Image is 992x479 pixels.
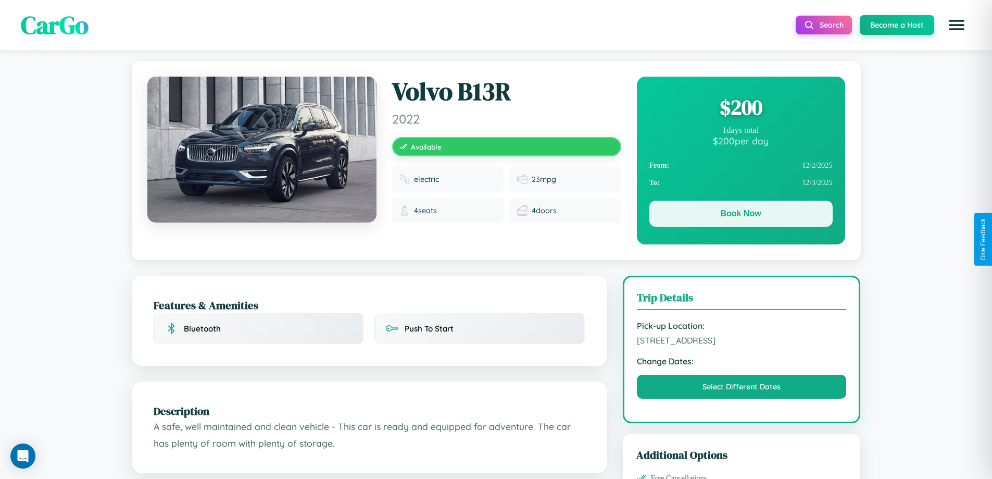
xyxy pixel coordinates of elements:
[649,157,833,174] div: 12 / 2 / 2025
[942,10,971,40] button: Open menu
[517,205,528,216] img: Doors
[637,375,847,399] button: Select Different Dates
[649,161,670,170] strong: From:
[637,335,847,346] span: [STREET_ADDRESS]
[649,93,833,121] div: $ 200
[21,8,89,42] span: CarGo
[154,419,585,451] p: A safe, well maintained and clean vehicle - This car is ready and equipped for adventure. The car...
[796,16,852,34] button: Search
[405,324,454,334] span: Push To Start
[636,447,847,462] h3: Additional Options
[392,111,621,127] span: 2022
[649,126,833,135] div: 1 days total
[154,298,585,313] h2: Features & Amenities
[637,321,847,331] strong: Pick-up Location:
[649,174,833,191] div: 12 / 3 / 2025
[414,175,439,184] span: electric
[154,403,585,419] h2: Description
[649,201,833,227] button: Book Now
[392,77,621,107] h1: Volvo B13R
[184,324,221,334] span: Bluetooth
[10,444,35,469] div: Open Intercom Messenger
[860,15,934,35] button: Become a Host
[399,174,410,185] img: Fuel type
[517,174,528,185] img: Fuel efficiency
[820,20,844,30] span: Search
[649,178,660,187] strong: To:
[637,356,847,366] strong: Change Dates:
[980,218,987,261] div: Give Feedback
[399,205,410,216] img: Seats
[637,290,847,310] h3: Trip Details
[649,135,833,146] div: $ 200 per day
[411,142,442,151] span: Available
[532,175,556,184] span: 23 mpg
[414,206,437,215] span: 4 seats
[147,77,376,223] img: Volvo B13R 2022
[532,206,557,215] span: 4 doors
